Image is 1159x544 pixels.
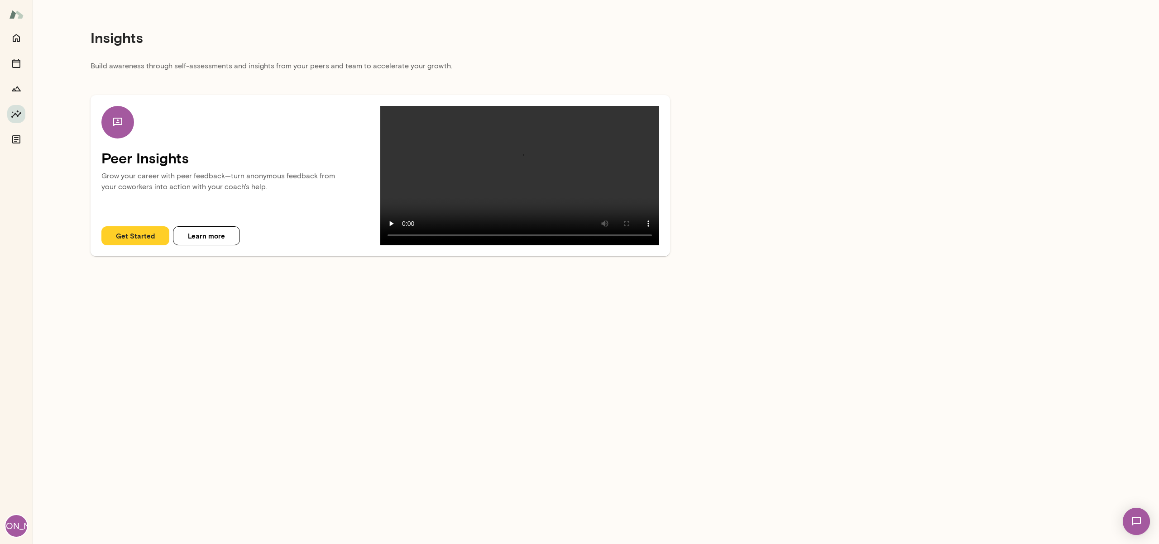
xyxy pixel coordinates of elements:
[101,149,380,167] h4: Peer Insights
[7,54,25,72] button: Sessions
[9,6,24,23] img: Mento
[7,80,25,98] button: Growth Plan
[91,29,143,46] h4: Insights
[7,105,25,123] button: Insights
[91,95,670,256] div: Peer InsightsGrow your career with peer feedback—turn anonymous feedback from your coworkers into...
[91,61,670,77] p: Build awareness through self-assessments and insights from your peers and team to accelerate your...
[7,29,25,47] button: Home
[101,226,169,245] button: Get Started
[7,130,25,148] button: Documents
[5,515,27,537] div: [PERSON_NAME]
[101,167,380,201] p: Grow your career with peer feedback—turn anonymous feedback from your coworkers into action with ...
[173,226,240,245] button: Learn more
